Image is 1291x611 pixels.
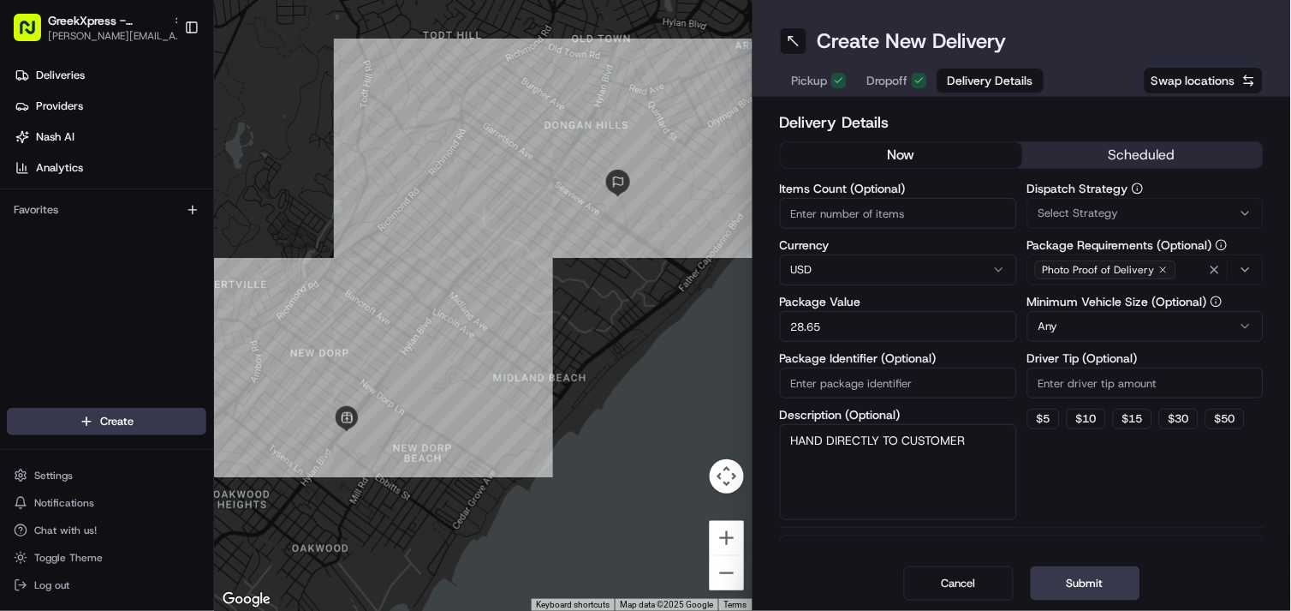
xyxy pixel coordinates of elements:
a: Analytics [7,154,213,182]
label: Description (Optional) [780,409,1017,421]
button: Create [7,408,206,435]
input: Enter package identifier [780,368,1017,398]
input: Enter number of items [780,198,1017,229]
button: $50 [1205,409,1245,429]
a: Powered byPylon [121,378,207,392]
button: Photo Proof of Delivery [1027,255,1264,285]
button: Select Strategy [1027,198,1264,229]
h2: Delivery Details [780,111,1264,135]
input: Clear [45,111,283,129]
img: Regen Pajulas [17,249,45,277]
button: Zoom out [710,556,744,590]
p: Welcome 👋 [17,69,312,96]
button: $10 [1067,409,1106,429]
a: Terms (opens in new tab) [723,600,747,609]
a: Nash AI [7,123,213,151]
button: $5 [1027,409,1060,429]
span: Analytics [36,160,83,176]
span: Toggle Theme [34,551,103,565]
button: [PERSON_NAME][EMAIL_ADDRESS][DOMAIN_NAME] [48,29,185,43]
button: now [781,142,1022,168]
span: Create [100,414,134,429]
span: Providers [36,99,83,114]
a: Providers [7,93,213,120]
img: Nash [17,17,51,51]
span: Select Strategy [1038,206,1119,221]
button: Cancel [904,566,1014,601]
span: Map data ©2025 Google [620,600,713,609]
a: Deliveries [7,62,213,89]
button: $15 [1113,409,1152,429]
button: GreekXpress - [GEOGRAPHIC_DATA] [48,12,166,29]
img: Google [218,589,275,611]
img: 1736555255976-a54dd68f-1ca7-489b-9aae-adbdc363a1c4 [34,267,48,280]
div: 📗 [17,338,31,352]
button: Start new chat [291,169,312,189]
div: Favorites [7,196,206,224]
span: Nash AI [36,129,74,145]
button: Toggle Theme [7,546,206,570]
button: Notifications [7,491,206,515]
label: Package Identifier (Optional) [780,352,1017,364]
span: Regen Pajulas [53,266,125,279]
button: GreekXpress - [GEOGRAPHIC_DATA][PERSON_NAME][EMAIL_ADDRESS][DOMAIN_NAME] [7,7,177,48]
span: API Documentation [162,337,275,354]
img: 1736555255976-a54dd68f-1ca7-489b-9aae-adbdc363a1c4 [17,164,48,195]
a: 📗Knowledge Base [10,330,138,361]
button: $30 [1159,409,1199,429]
label: Currency [780,239,1017,251]
button: Settings [7,464,206,488]
span: Notifications [34,496,94,510]
label: Items Count (Optional) [780,183,1017,195]
button: Minimum Vehicle Size (Optional) [1211,296,1223,308]
span: • [128,266,134,279]
button: Package Requirements (Optional) [1216,239,1228,251]
span: Knowledge Base [34,337,131,354]
button: Swap locations [1144,67,1264,94]
button: See all [265,219,312,240]
input: Enter package value [780,311,1017,342]
a: Open this area in Google Maps (opens a new window) [218,589,275,611]
div: Past conversations [17,223,115,237]
span: Pylon [170,379,207,392]
a: 💻API Documentation [138,330,282,361]
span: Dropoff [867,72,908,89]
button: Dispatch Strategy [1132,183,1144,195]
label: Package Value [780,296,1017,308]
button: Zoom in [710,521,744,555]
span: Swap locations [1151,72,1235,89]
label: Package Requirements (Optional) [1027,239,1264,251]
span: Settings [34,469,73,482]
span: Delivery Details [948,72,1033,89]
h1: Create New Delivery [818,27,1007,55]
button: Keyboard shortcuts [536,599,610,611]
span: Log out [34,578,69,592]
label: Dispatch Strategy [1027,183,1264,195]
span: Chat with us! [34,524,97,537]
button: Map camera controls [710,459,744,494]
label: Driver Tip (Optional) [1027,352,1264,364]
button: Log out [7,573,206,597]
span: Photo Proof of Delivery [1043,263,1155,277]
button: Submit [1031,566,1140,601]
div: We're available if you need us! [58,181,217,195]
div: 💻 [145,338,158,352]
button: Package Items (0) [780,535,1264,574]
input: Enter driver tip amount [1027,368,1264,398]
button: Chat with us! [7,518,206,542]
span: Pickup [792,72,828,89]
button: scheduled [1022,142,1264,168]
textarea: HAND DIRECTLY TO CUSTOMER [780,424,1017,520]
div: Start new chat [58,164,281,181]
span: Deliveries [36,68,85,83]
span: [DATE] [138,266,173,279]
label: Minimum Vehicle Size (Optional) [1027,296,1264,308]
